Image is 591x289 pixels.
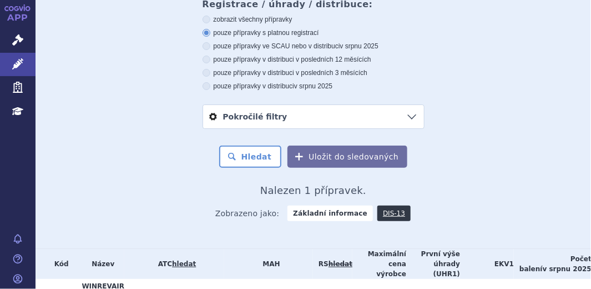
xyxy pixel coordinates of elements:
[340,42,378,50] span: v srpnu 2025
[203,28,425,37] label: pouze přípravky s platnou registrací
[352,249,406,279] th: Maximální cena výrobce
[203,15,425,24] label: zobrazit všechny přípravky
[329,260,352,268] del: hledat
[41,249,76,279] th: Kód
[224,249,313,279] th: MAH
[76,249,124,279] th: Název
[329,260,352,268] a: vyhledávání neobsahuje žádnou platnou referenční skupinu
[203,55,425,64] label: pouze přípravky v distribuci v posledních 12 měsících
[203,42,425,51] label: pouze přípravky ve SCAU nebo v distribuci
[172,260,196,268] a: hledat
[203,82,425,91] label: pouze přípravky v distribuci
[313,249,352,279] th: RS
[460,249,514,279] th: EKV1
[203,68,425,77] label: pouze přípravky v distribuci v posledních 3 měsících
[203,105,424,128] a: Pokročilé filtry
[287,146,407,168] button: Uložit do sledovaných
[215,206,280,221] span: Zobrazeno jako:
[287,206,373,221] strong: Základní informace
[219,146,282,168] button: Hledat
[260,185,366,196] span: Nalezen 1 přípravek.
[124,249,224,279] th: ATC
[377,206,411,221] a: DIS-13
[406,249,460,279] th: První výše úhrady (UHR1)
[294,82,332,90] span: v srpnu 2025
